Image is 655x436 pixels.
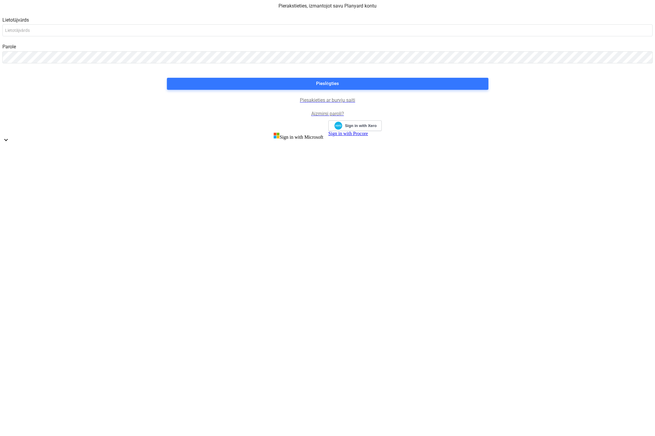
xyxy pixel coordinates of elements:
i: keyboard_arrow_down [2,136,10,144]
iframe: Sign in with Google Button [270,120,331,133]
input: Lietotājvārds [2,24,653,36]
span: Sign in with Xero [345,123,377,129]
img: Xero logo [334,122,342,130]
img: Microsoft logo [273,132,280,139]
span: Sign in with Microsoft [280,135,323,140]
p: Parole [2,44,653,51]
a: Aizmirsi paroli? [2,111,653,117]
a: Piesakieties ar burvju saiti [2,97,653,103]
button: Pieslēgties [167,78,488,90]
a: Sign in with Xero [328,120,382,131]
div: Pieslēgties [316,80,339,87]
p: Lietotājvārds [2,17,653,24]
p: Pierakstieties, izmantojot savu Planyard kontu [2,2,653,10]
a: Sign in with Procore [328,131,368,136]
